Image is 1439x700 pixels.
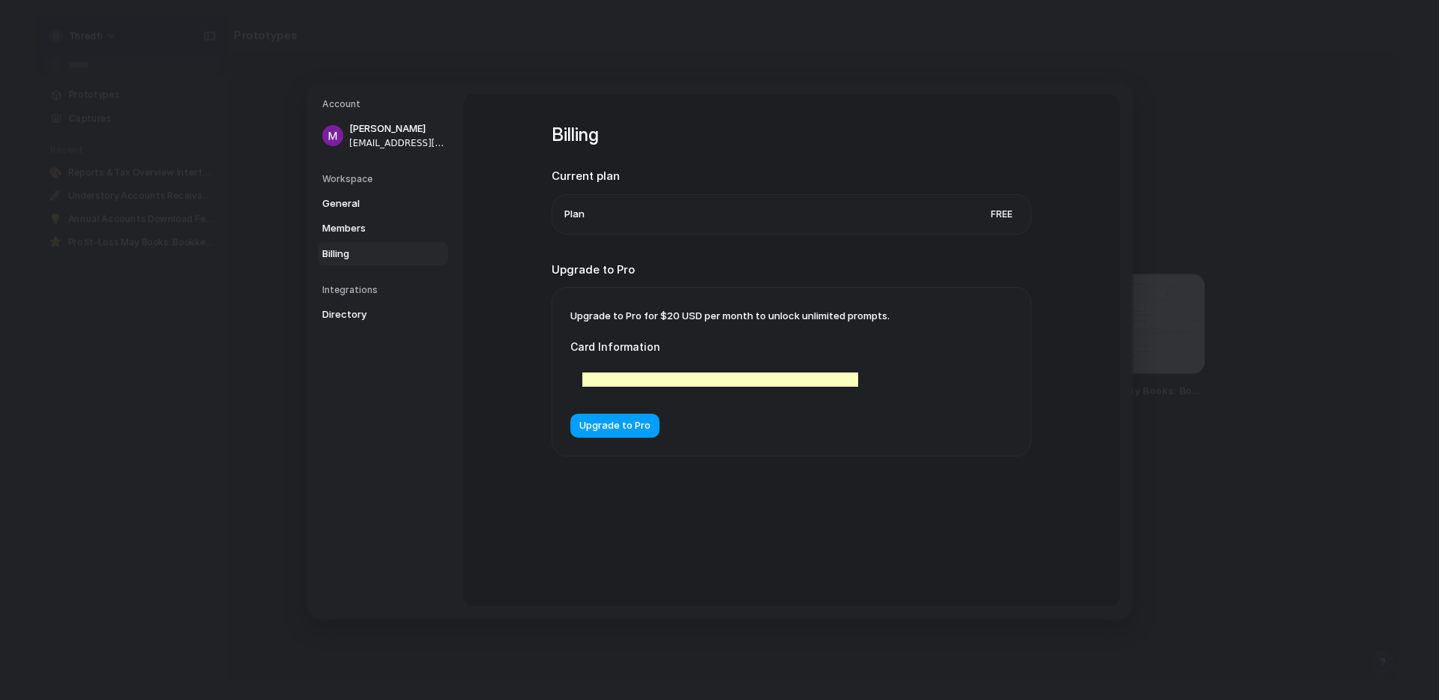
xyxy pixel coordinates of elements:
[318,117,448,154] a: [PERSON_NAME][EMAIL_ADDRESS][DOMAIN_NAME]
[579,418,651,433] span: Upgrade to Pro
[318,241,448,265] a: Billing
[552,168,1031,185] h2: Current plan
[322,196,418,211] span: General
[349,121,445,136] span: [PERSON_NAME]
[552,261,1031,278] h2: Upgrade to Pro
[564,206,585,221] span: Plan
[322,307,418,322] span: Directory
[322,246,418,261] span: Billing
[552,121,1031,148] h1: Billing
[318,217,448,241] a: Members
[570,339,870,354] label: Card Information
[318,191,448,215] a: General
[582,372,858,387] iframe: Secure card payment input frame
[349,136,445,149] span: [EMAIL_ADDRESS][DOMAIN_NAME]
[322,221,418,236] span: Members
[322,172,448,185] h5: Workspace
[985,206,1019,221] span: Free
[318,303,448,327] a: Directory
[570,310,890,322] span: Upgrade to Pro for $20 USD per month to unlock unlimited prompts.
[322,283,448,297] h5: Integrations
[570,414,660,438] button: Upgrade to Pro
[322,97,448,111] h5: Account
